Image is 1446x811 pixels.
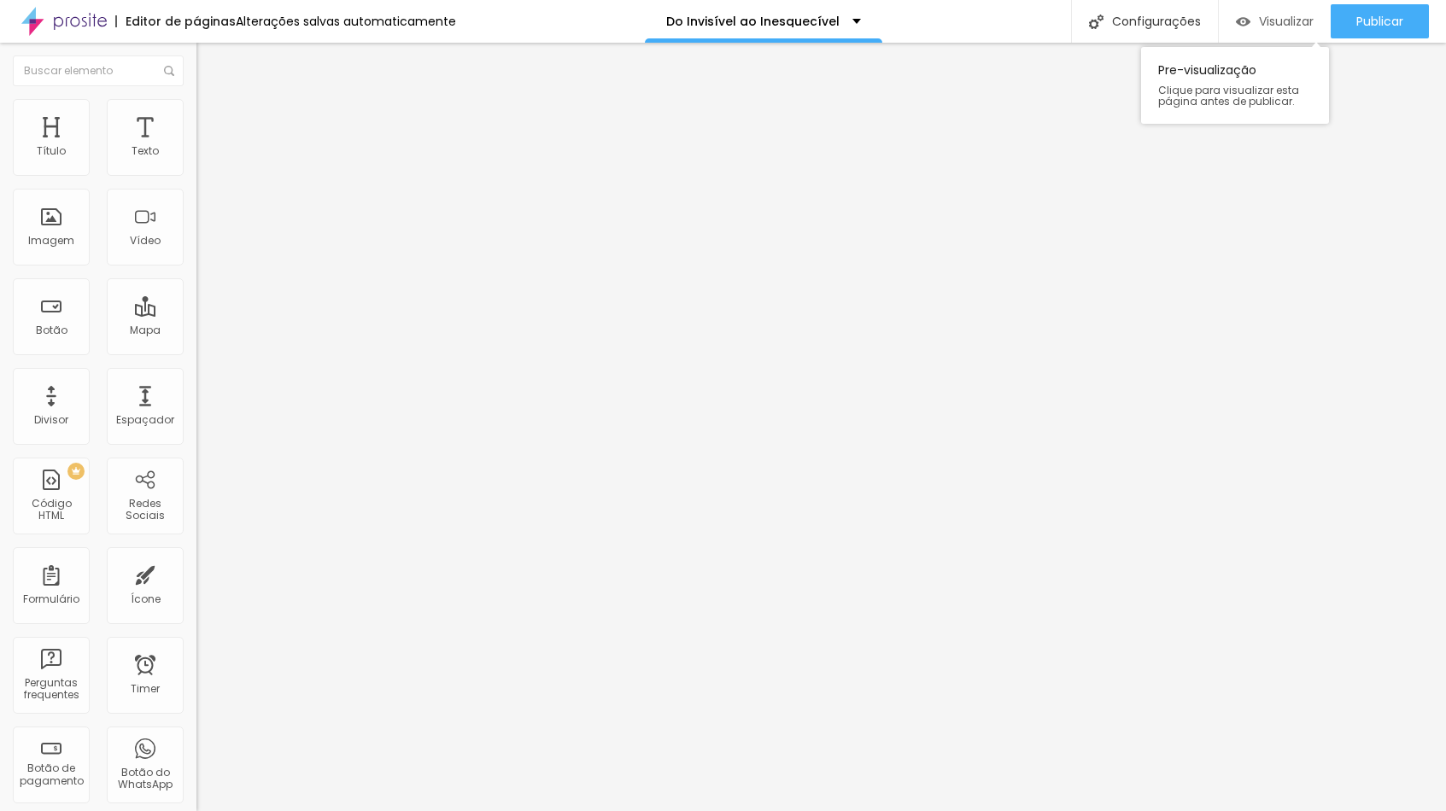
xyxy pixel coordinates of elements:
[130,235,161,247] div: Vídeo
[1219,4,1331,38] button: Visualizar
[132,145,159,157] div: Texto
[1259,15,1314,28] span: Visualizar
[17,498,85,522] div: Código HTML
[131,593,161,605] div: Ícone
[111,498,179,522] div: Redes Sociais
[131,683,160,695] div: Timer
[164,66,174,76] img: Icone
[17,677,85,702] div: Perguntas frequentes
[1158,85,1312,107] span: Clique para visualizar esta página antes de publicar.
[37,145,66,157] div: Título
[130,324,161,336] div: Mapa
[13,55,184,86] input: Buscar elemento
[236,15,456,27] div: Alterações salvas automaticamente
[34,414,68,426] div: Divisor
[1331,4,1429,38] button: Publicar
[36,324,67,336] div: Botão
[1141,47,1329,124] div: Pre-visualização
[666,15,840,27] p: Do Invisível ao Inesquecível
[1356,15,1403,28] span: Publicar
[116,414,174,426] div: Espaçador
[1089,15,1104,29] img: Icone
[111,767,179,791] div: Botão do WhatsApp
[1236,15,1250,29] img: view-1.svg
[115,15,236,27] div: Editor de páginas
[196,43,1446,811] iframe: Editor
[17,762,85,787] div: Botão de pagamento
[23,593,79,605] div: Formulário
[28,235,74,247] div: Imagem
